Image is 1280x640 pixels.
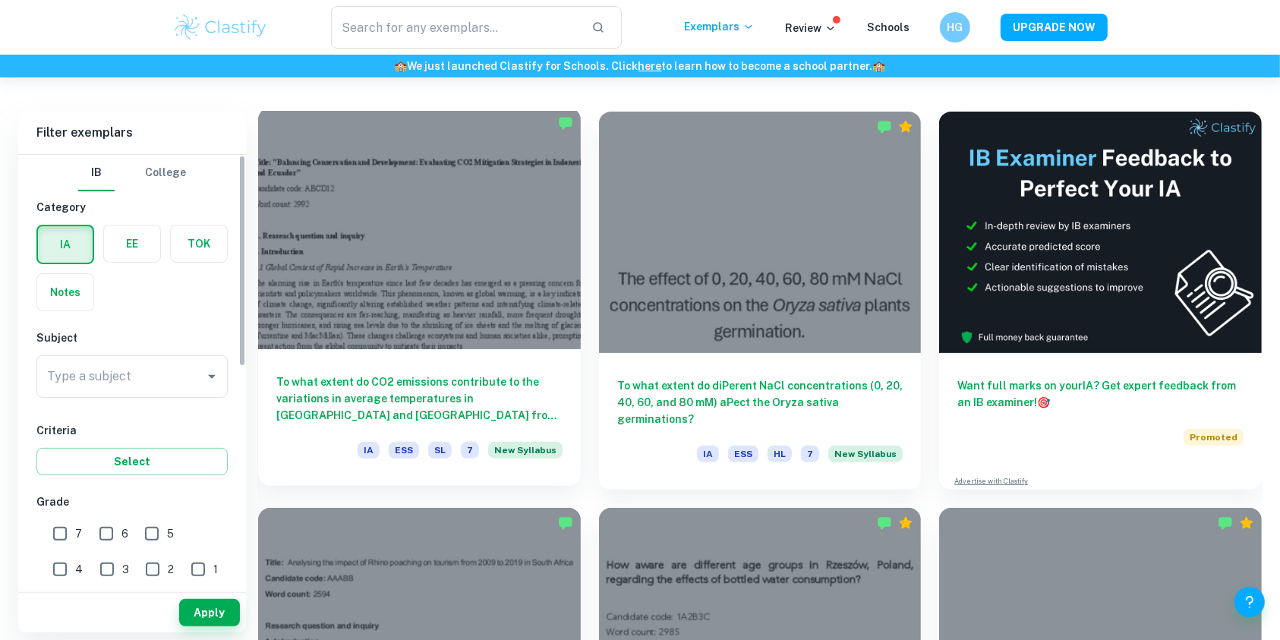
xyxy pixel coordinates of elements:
[828,446,903,471] div: Starting from the May 2026 session, the ESS IA requirements have changed. We created this exempla...
[1184,429,1244,446] span: Promoted
[873,60,886,72] span: 🏫
[395,60,408,72] span: 🏫
[213,561,218,578] span: 1
[36,199,228,216] h6: Category
[697,446,719,462] span: IA
[1234,587,1265,617] button: Help and Feedback
[684,18,755,35] p: Exemplars
[939,112,1262,353] img: Thumbnail
[36,329,228,346] h6: Subject
[954,476,1028,487] a: Advertise with Clastify
[599,112,922,490] a: To what extent do diPerent NaCl concentrations (0, 20, 40, 60, and 80 mM) aPect the Oryza sativa ...
[258,112,581,490] a: To what extent do CO2 emissions contribute to the variations in average temperatures in [GEOGRAPH...
[898,515,913,531] div: Premium
[867,21,910,33] a: Schools
[104,225,160,262] button: EE
[78,155,115,191] button: IB
[172,12,269,43] img: Clastify logo
[488,442,563,468] div: Starting from the May 2026 session, the ESS IA requirements have changed. We created this exempla...
[121,525,128,542] span: 6
[38,226,93,263] button: IA
[75,561,83,578] span: 4
[768,446,792,462] span: HL
[558,515,573,531] img: Marked
[122,561,129,578] span: 3
[78,155,186,191] div: Filter type choice
[1037,396,1050,408] span: 🎯
[877,119,892,134] img: Marked
[785,20,837,36] p: Review
[36,493,228,510] h6: Grade
[18,112,246,154] h6: Filter exemplars
[36,448,228,475] button: Select
[331,6,579,49] input: Search for any exemplars...
[179,599,240,626] button: Apply
[957,377,1244,411] h6: Want full marks on your IA ? Get expert feedback from an IB examiner!
[75,525,82,542] span: 7
[167,525,174,542] span: 5
[168,561,174,578] span: 2
[358,442,380,459] span: IA
[276,374,563,424] h6: To what extent do CO2 emissions contribute to the variations in average temperatures in [GEOGRAPH...
[3,58,1277,74] h6: We just launched Clastify for Schools. Click to learn how to become a school partner.
[461,442,479,459] span: 7
[488,442,563,459] span: New Syllabus
[638,60,662,72] a: here
[201,366,222,387] button: Open
[1218,515,1233,531] img: Marked
[947,19,964,36] h6: HG
[428,442,452,459] span: SL
[940,12,970,43] button: HG
[1239,515,1254,531] div: Premium
[145,155,186,191] button: College
[939,112,1262,490] a: Want full marks on yourIA? Get expert feedback from an IB examiner!PromotedAdvertise with Clastify
[37,274,93,311] button: Notes
[617,377,903,427] h6: To what extent do diPerent NaCl concentrations (0, 20, 40, 60, and 80 mM) aPect the Oryza sativa ...
[1001,14,1108,41] button: UPGRADE NOW
[36,422,228,439] h6: Criteria
[389,442,419,459] span: ESS
[801,446,819,462] span: 7
[828,446,903,462] span: New Syllabus
[728,446,758,462] span: ESS
[877,515,892,531] img: Marked
[558,115,573,131] img: Marked
[898,119,913,134] div: Premium
[171,225,227,262] button: TOK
